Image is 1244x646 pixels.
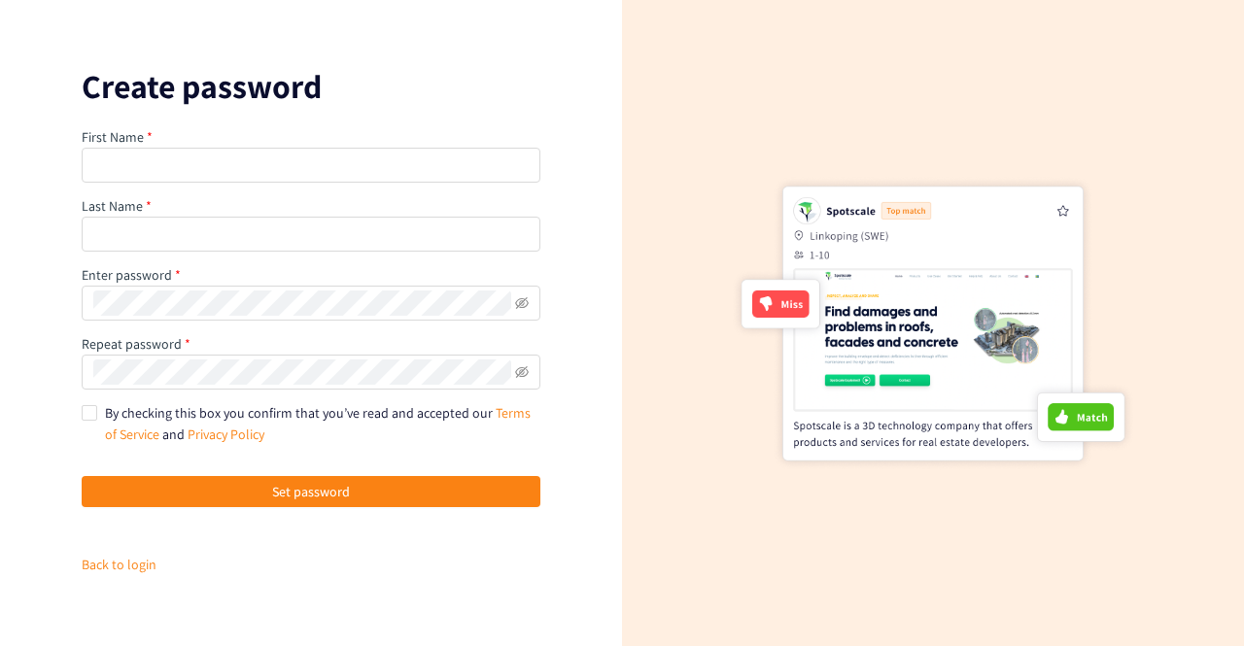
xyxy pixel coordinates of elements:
label: Last Name [82,197,152,215]
span: By checking this box you confirm that you’ve read and accepted our and [105,404,531,443]
a: Privacy Policy [188,425,264,443]
a: Back to login [82,556,156,573]
label: Enter password [82,266,181,284]
p: Create password [82,71,540,102]
span: eye-invisible [515,296,529,310]
label: First Name [82,128,153,146]
button: Set password [82,476,540,507]
span: eye-invisible [515,365,529,379]
span: Set password [272,481,350,502]
label: Repeat password [82,335,190,353]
